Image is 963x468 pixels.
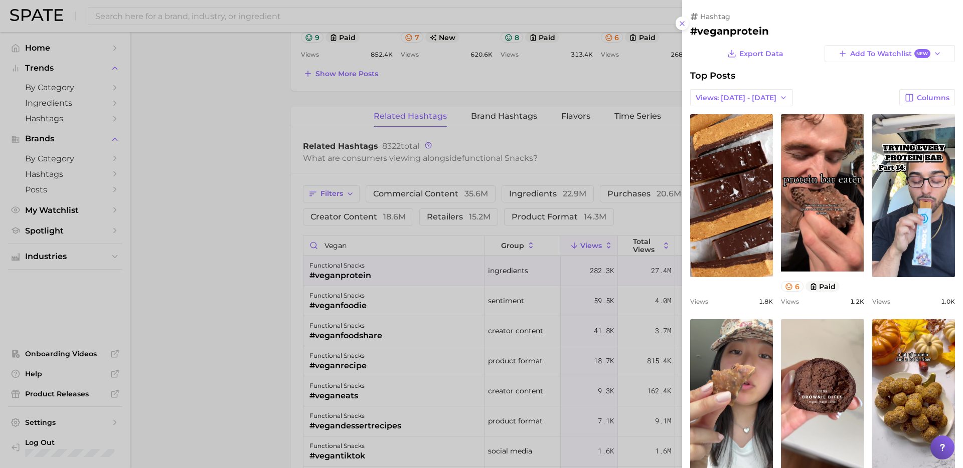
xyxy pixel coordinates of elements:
span: 1.0k [941,298,955,305]
span: hashtag [700,12,730,21]
span: Views [872,298,890,305]
button: paid [806,281,840,292]
span: 1.8k [759,298,773,305]
span: Views: [DATE] - [DATE] [696,94,776,102]
button: Export Data [725,45,786,62]
span: Columns [917,94,949,102]
span: Views [781,298,799,305]
span: Views [690,298,708,305]
span: New [914,49,930,59]
span: 1.2k [850,298,864,305]
h2: #veganprotein [690,25,955,37]
span: Top Posts [690,70,735,81]
button: Add to WatchlistNew [825,45,955,62]
button: 6 [781,281,804,292]
span: Export Data [739,50,783,58]
span: Add to Watchlist [850,49,930,59]
button: Columns [899,89,955,106]
button: Views: [DATE] - [DATE] [690,89,793,106]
